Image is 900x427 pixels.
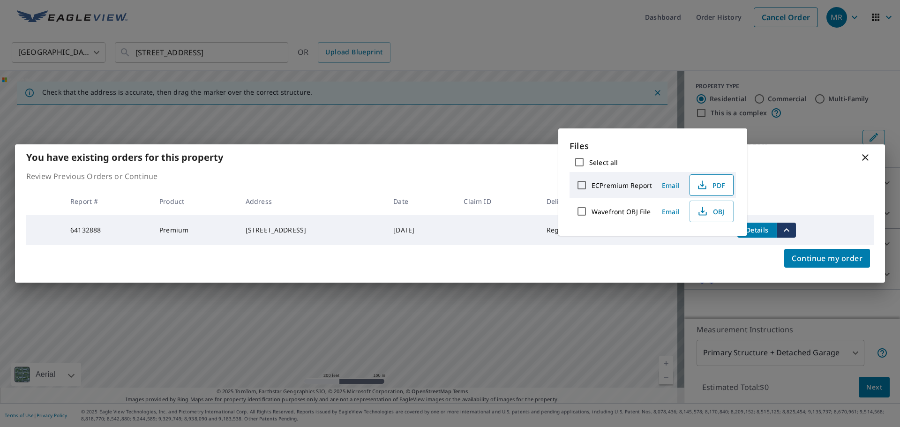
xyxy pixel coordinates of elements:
[152,215,238,245] td: Premium
[696,206,726,217] span: OBJ
[63,215,152,245] td: 64132888
[743,225,771,234] span: Details
[152,187,238,215] th: Product
[784,249,870,268] button: Continue my order
[656,204,686,219] button: Email
[238,187,386,215] th: Address
[63,187,152,215] th: Report #
[690,174,734,196] button: PDF
[660,181,682,190] span: Email
[589,158,618,167] label: Select all
[386,215,456,245] td: [DATE]
[690,201,734,222] button: OBJ
[737,223,777,238] button: detailsBtn-64132888
[660,207,682,216] span: Email
[656,178,686,193] button: Email
[386,187,456,215] th: Date
[592,207,651,216] label: Wavefront OBJ File
[539,215,619,245] td: Regular
[26,151,223,164] b: You have existing orders for this property
[570,140,736,152] p: Files
[777,223,796,238] button: filesDropdownBtn-64132888
[592,181,652,190] label: ECPremium Report
[696,180,726,191] span: PDF
[246,225,378,235] div: [STREET_ADDRESS]
[26,171,874,182] p: Review Previous Orders or Continue
[792,252,862,265] span: Continue my order
[456,187,539,215] th: Claim ID
[539,187,619,215] th: Delivery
